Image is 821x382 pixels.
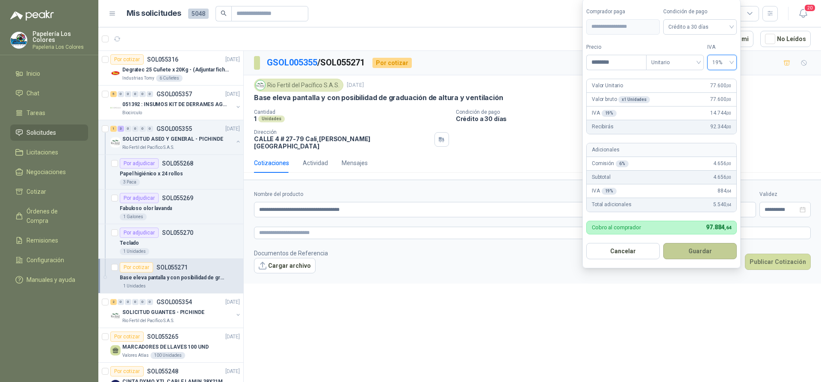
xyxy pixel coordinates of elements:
span: Cotizar [27,187,46,196]
p: [DATE] [225,125,240,133]
a: 1 3 0 0 0 0 GSOL005355[DATE] Company LogoSOLICITUD ASEO Y GENERAL - PICHINDERio Fertil del Pacífi... [110,124,242,151]
a: Solicitudes [10,124,88,141]
div: Por cotizar [120,262,153,272]
a: GSOL005355 [267,57,317,68]
p: IVA [592,187,617,195]
div: 0 [132,91,139,97]
p: Cobro al comprador [592,225,641,230]
p: SOL055316 [147,56,178,62]
p: Comisión [592,160,629,168]
span: ,00 [726,83,731,88]
a: Órdenes de Compra [10,203,88,229]
p: Rio Fertil del Pacífico S.A.S. [122,144,174,151]
img: Company Logo [11,32,27,48]
img: Company Logo [110,137,121,148]
a: Manuales y ayuda [10,272,88,288]
span: Chat [27,89,39,98]
label: IVA [707,43,737,51]
span: Manuales y ayuda [27,275,75,284]
p: Base eleva pantalla y con posibilidad de graduación de altura y ventilación [120,274,226,282]
p: Teclado [120,239,139,247]
button: Publicar Cotización [745,254,811,270]
p: 1 [254,115,257,122]
a: Tareas [10,105,88,121]
div: 6 % [616,160,629,167]
span: Crédito a 30 días [668,21,732,33]
div: 0 [132,299,139,305]
div: Unidades [258,115,285,122]
span: Remisiones [27,236,58,245]
div: Por adjudicar [120,193,159,203]
p: / SOL055271 [267,56,366,69]
a: Cotizar [10,184,88,200]
button: Cancelar [586,243,660,259]
p: GSOL005357 [157,91,192,97]
div: 1 Unidades [120,283,149,290]
span: ,00 [726,111,731,115]
span: 884 [718,187,731,195]
span: 92.344 [710,123,731,131]
p: [DATE] [347,81,364,89]
p: [DATE] [225,333,240,341]
div: 3 [118,126,124,132]
img: Company Logo [110,103,121,113]
button: No Leídos [760,31,811,47]
p: Valor bruto [592,95,650,104]
div: 1 Unidades [120,248,149,255]
img: Company Logo [256,80,265,90]
span: Inicio [27,69,40,78]
label: Nombre del producto [254,190,637,198]
p: [DATE] [225,56,240,64]
div: 0 [139,299,146,305]
span: Órdenes de Compra [27,207,80,225]
div: Por cotizar [110,332,144,342]
p: SOLICITUD ASEO Y GENERAL - PICHINDE [122,135,223,143]
div: 100 Unidades [151,352,185,359]
label: Validez [759,190,811,198]
span: 77.600 [710,82,731,90]
div: Cotizaciones [254,158,289,168]
p: Subtotal [592,173,611,181]
p: Condición de pago [456,109,818,115]
a: Configuración [10,252,88,268]
span: Negociaciones [27,167,66,177]
p: Rio Fertil del Pacífico S.A.S. [122,317,174,324]
p: Valores Atlas [122,352,149,359]
div: 0 [147,299,153,305]
span: ,00 [726,97,731,102]
p: 051392 : INSUMOS KIT DE DERRAMES AGOSTO 2025 [122,101,229,109]
div: Rio Fertil del Pacífico S.A.S. [254,79,343,92]
div: 19 % [602,188,617,195]
p: Cantidad [254,109,449,115]
div: 0 [132,126,139,132]
a: Por cotizarSOL055265[DATE] MARCADORES DE LLAVES 100 UNDValores Atlas100 Unidades [98,328,243,363]
div: 0 [118,91,124,97]
span: 4.656 [713,160,731,168]
p: Adicionales [592,146,619,154]
span: 77.600 [710,95,731,104]
p: Biocirculo [122,110,142,116]
p: IVA [592,109,617,117]
p: Papelería Los Colores [32,31,88,43]
div: Por cotizar [110,366,144,376]
div: 5 [110,91,117,97]
span: 20 [804,4,816,12]
span: 19% [712,56,732,69]
p: Base eleva pantalla y con posibilidad de graduación de altura y ventilación [254,93,503,102]
a: 5 0 0 0 0 0 GSOL005357[DATE] Company Logo051392 : INSUMOS KIT DE DERRAMES AGOSTO 2025Biocirculo [110,89,242,116]
p: SOLICITUD GUANTES - PICHINDE [122,308,204,317]
a: Por adjudicarSOL055268Papel higiénico x 24 rollos3 Paca [98,155,243,190]
p: Total adicionales [592,201,632,209]
a: Por adjudicarSOL055269Fabuloso olor lavanda1 Galones [98,190,243,224]
p: Papel higiénico x 24 rollos [120,170,183,178]
a: Licitaciones [10,144,88,160]
button: Cargar archivo [254,258,316,273]
div: 1 [110,126,117,132]
div: 3 Paca [120,179,140,186]
p: Industrias Tomy [122,75,154,82]
p: SOL055265 [147,334,178,340]
a: Por cotizarSOL055316[DATE] Company LogoDegratec 25 Cuñete x 20Kg - (Adjuntar ficha técnica)Indust... [98,51,243,86]
div: 0 [147,126,153,132]
p: Papeleria Los Colores [32,44,88,50]
div: x 1 Unidades [618,96,650,103]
